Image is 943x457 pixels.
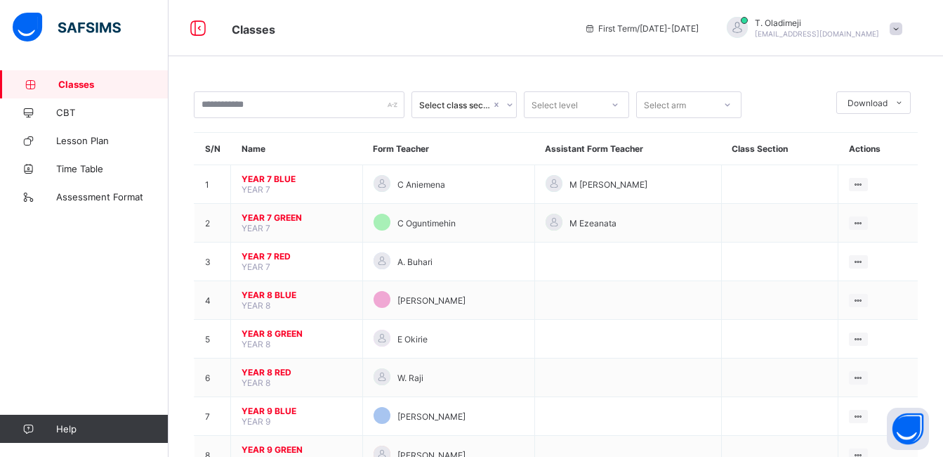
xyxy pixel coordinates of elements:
[242,184,270,195] span: YEAR 7
[194,165,231,204] td: 1
[397,411,466,422] span: [PERSON_NAME]
[755,18,879,28] span: T. Oladimeji
[532,91,578,118] div: Select level
[242,212,352,223] span: YEAR 7 GREEN
[242,174,352,184] span: YEAR 7 BLUE
[397,334,428,345] span: E Okirie
[242,262,270,272] span: YEAR 7
[721,133,838,165] th: Class Section
[231,133,363,165] th: Name
[713,17,909,40] div: T.Oladimeji
[242,416,270,427] span: YEAR 9
[242,339,270,349] span: YEAR 8
[194,204,231,243] td: 2
[397,179,445,190] span: C Aniemena
[194,320,231,359] td: 5
[644,91,686,118] div: Select arm
[362,133,534,165] th: Form Teacher
[534,133,721,165] th: Assistant Form Teacher
[242,251,352,262] span: YEAR 7 RED
[397,257,433,267] span: A. Buhari
[242,444,352,455] span: YEAR 9 GREEN
[584,23,699,34] span: session/term information
[242,223,270,233] span: YEAR 7
[397,295,466,306] span: [PERSON_NAME]
[838,133,918,165] th: Actions
[569,179,647,190] span: M [PERSON_NAME]
[13,13,121,42] img: safsims
[242,328,352,339] span: YEAR 8 GREEN
[242,290,352,300] span: YEAR 8 BLUE
[242,378,270,388] span: YEAR 8
[242,406,352,416] span: YEAR 9 BLUE
[242,367,352,378] span: YEAR 8 RED
[194,243,231,281] td: 3
[56,135,169,146] span: Lesson Plan
[194,397,231,436] td: 7
[397,373,423,383] span: W. Raji
[56,107,169,118] span: CBT
[194,133,231,165] th: S/N
[397,218,456,228] span: C Oguntimehin
[56,423,168,435] span: Help
[56,163,169,174] span: Time Table
[194,359,231,397] td: 6
[755,30,879,38] span: [EMAIL_ADDRESS][DOMAIN_NAME]
[194,281,231,320] td: 4
[569,218,616,228] span: M Ezeanata
[232,22,275,37] span: Classes
[419,100,491,110] div: Select class section
[848,98,888,108] span: Download
[887,408,929,450] button: Open asap
[56,191,169,202] span: Assessment Format
[242,300,270,311] span: YEAR 8
[58,79,169,90] span: Classes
